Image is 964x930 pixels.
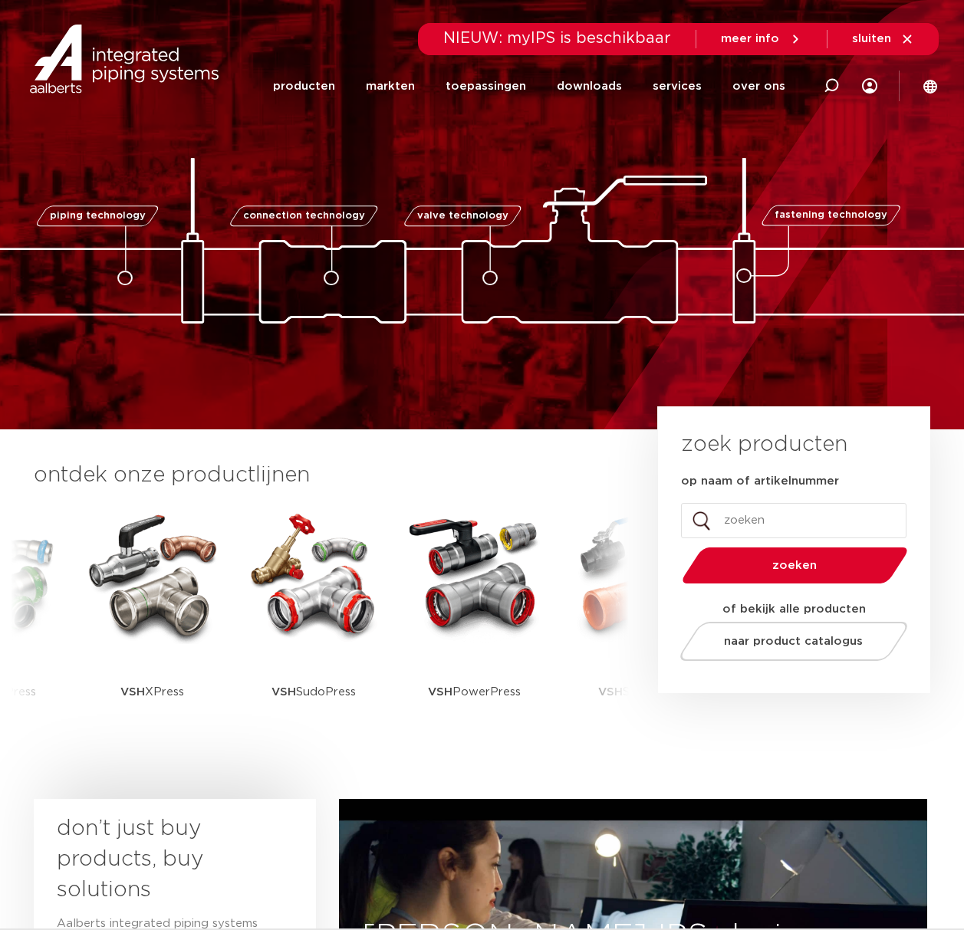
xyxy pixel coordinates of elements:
[598,644,673,740] p: Shurjoint
[852,33,891,44] span: sluiten
[34,460,606,491] h3: ontdek onze productlijnen
[271,644,356,740] p: SudoPress
[722,560,868,571] span: zoeken
[732,55,785,117] a: over ons
[598,686,623,698] strong: VSH
[366,55,415,117] a: markten
[567,506,705,740] a: VSHShurjoint
[120,686,145,698] strong: VSH
[681,503,906,538] input: zoeken
[557,55,622,117] a: downloads
[428,686,452,698] strong: VSH
[775,211,887,221] span: fastening technology
[273,55,335,117] a: producten
[406,506,544,740] a: VSHPowerPress
[721,33,779,44] span: meer info
[242,211,364,221] span: connection technology
[862,55,877,117] div: my IPS
[724,636,863,647] span: naar product catalogus
[50,211,146,221] span: piping technology
[428,644,521,740] p: PowerPress
[273,55,785,117] nav: Menu
[271,686,296,698] strong: VSH
[722,603,866,615] strong: of bekijk alle producten
[245,506,383,740] a: VSHSudoPress
[120,644,184,740] p: XPress
[443,31,671,46] span: NIEUW: myIPS is beschikbaar
[57,813,265,905] h3: don’t just buy products, buy solutions
[721,32,802,46] a: meer info
[676,546,913,585] button: zoeken
[417,211,508,221] span: valve technology
[84,506,222,740] a: VSHXPress
[852,32,914,46] a: sluiten
[653,55,702,117] a: services
[446,55,526,117] a: toepassingen
[681,429,847,460] h3: zoek producten
[681,474,839,489] label: op naam of artikelnummer
[676,622,911,661] a: naar product catalogus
